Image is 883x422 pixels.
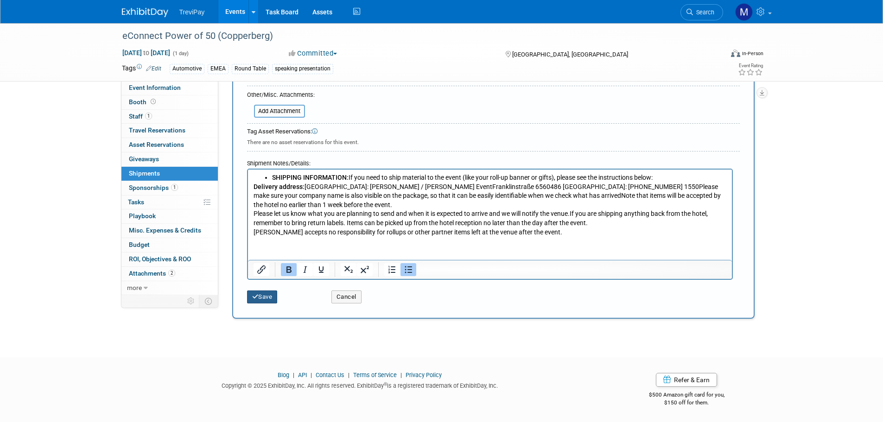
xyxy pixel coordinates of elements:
img: ExhibitDay [122,8,168,17]
div: EMEA [208,64,229,74]
span: | [308,372,314,378]
img: Maiia Khasina [735,3,753,21]
button: Bullet list [400,263,416,276]
span: Budget [129,241,150,248]
span: Sponsorships [129,184,178,191]
a: Staff1 [121,110,218,124]
img: Format-Inperson.png [731,50,740,57]
div: $500 Amazon gift card for you, [612,385,762,406]
span: Attachments [129,270,175,277]
a: Misc. Expenses & Credits [121,224,218,238]
div: speaking presentation [272,64,333,74]
div: Round Table [232,64,269,74]
a: more [121,281,218,295]
div: There are no asset reservations for this event. [247,136,740,146]
span: Playbook [129,212,156,220]
button: Numbered list [384,263,400,276]
div: Shipment Notes/Details: [247,155,733,169]
span: Misc. Expenses & Credits [129,227,201,234]
a: Travel Reservations [121,124,218,138]
a: Booth [121,95,218,109]
span: more [127,284,142,291]
span: Tasks [128,198,144,206]
span: (1 day) [172,50,189,57]
a: Sponsorships1 [121,181,218,195]
a: Shipments [121,167,218,181]
div: $150 off for them. [612,399,762,407]
td: Toggle Event Tabs [199,295,218,307]
span: Staff [129,113,152,120]
button: Cancel [331,290,362,303]
span: Search [693,9,714,16]
a: Event Information [121,81,218,95]
a: Terms of Service [353,372,397,378]
a: Tasks [121,195,218,209]
a: Attachments2 [121,267,218,281]
div: Automotive [170,64,204,74]
div: Tag Asset Reservations: [247,127,740,136]
button: Superscript [357,263,373,276]
span: ROI, Objectives & ROO [129,255,191,263]
div: Event Rating [738,63,763,68]
div: Other/Misc. Attachments: [247,91,315,101]
a: ROI, Objectives & ROO [121,252,218,266]
div: Event Format [668,48,764,62]
span: Booth not reserved yet [149,98,158,105]
a: Contact Us [316,372,344,378]
sup: ® [384,382,387,387]
div: eConnect Power of 50 (Copperberg) [119,28,709,44]
button: Insert/edit link [254,263,269,276]
span: Event Information [129,84,181,91]
button: Subscript [341,263,356,276]
span: | [291,372,297,378]
button: Bold [281,263,297,276]
span: | [398,372,404,378]
a: Privacy Policy [406,372,442,378]
button: Committed [286,49,341,58]
span: Booth [129,98,158,106]
span: [GEOGRAPHIC_DATA], [GEOGRAPHIC_DATA] [512,51,628,58]
span: 1 [171,184,178,191]
button: Save [247,290,278,303]
a: Giveaways [121,152,218,166]
span: | [346,372,352,378]
iframe: Rich Text Area [248,170,732,260]
td: Tags [122,63,161,74]
span: Asset Reservations [129,141,184,148]
td: Personalize Event Tab Strip [183,295,199,307]
a: Edit [146,65,161,72]
a: Budget [121,238,218,252]
button: Underline [313,263,329,276]
a: Refer & Earn [656,373,717,387]
span: Giveaways [129,155,159,163]
div: In-Person [742,50,763,57]
span: Shipments [129,170,160,177]
span: 1 [145,113,152,120]
span: [DATE] [DATE] [122,49,171,57]
a: API [298,372,307,378]
span: TreviPay [179,8,205,16]
span: to [142,49,151,57]
span: Travel Reservations [129,126,185,134]
a: Playbook [121,209,218,223]
span: 2 [168,270,175,277]
a: Asset Reservations [121,138,218,152]
a: Blog [278,372,289,378]
button: Italic [297,263,313,276]
div: Copyright © 2025 ExhibitDay, Inc. All rights reserved. ExhibitDay is a registered trademark of Ex... [122,379,598,390]
a: Search [680,4,723,20]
